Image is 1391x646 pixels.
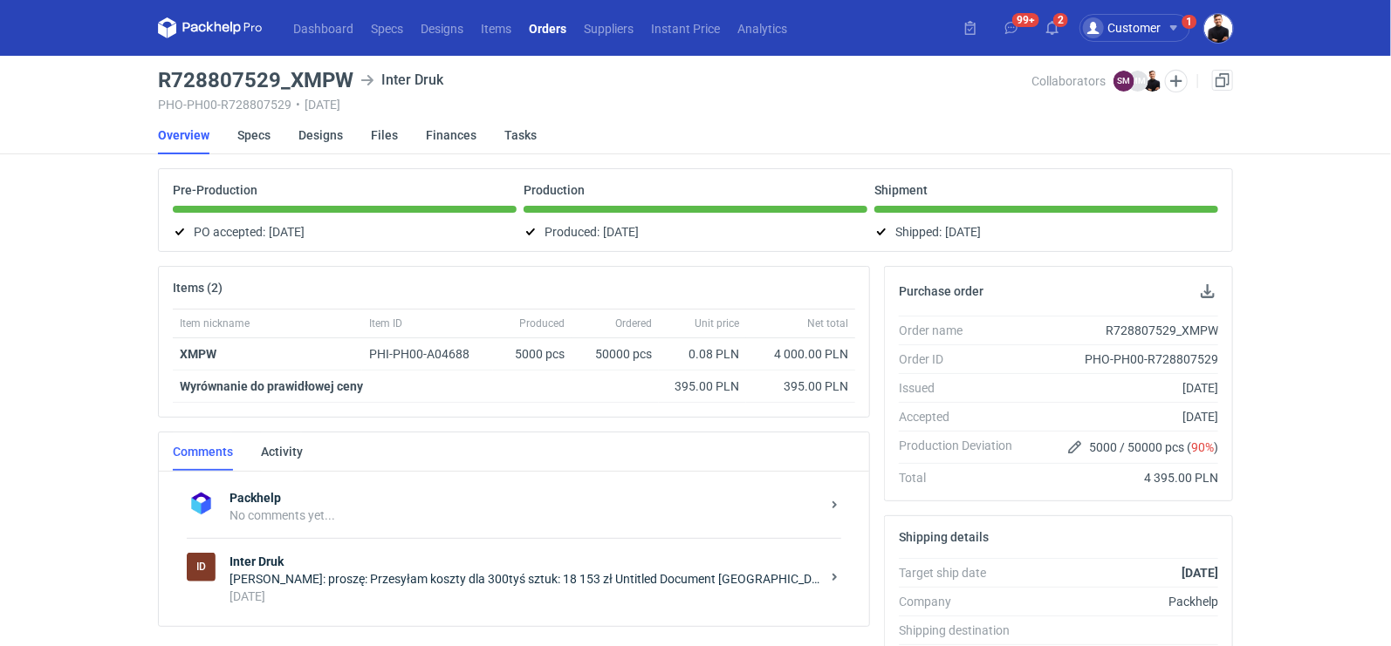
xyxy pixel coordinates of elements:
div: 50000 pcs [572,338,659,371]
div: 4 000.00 PLN [753,345,848,363]
div: Accepted [899,408,1026,425]
a: Files [371,116,398,154]
figcaption: MM [1127,71,1148,92]
h2: Purchase order [899,284,983,298]
button: 99+ [997,14,1025,42]
a: Dashboard [284,17,362,38]
button: Edit production Deviation [1065,437,1086,458]
a: Overview [158,116,209,154]
p: Pre-Production [173,183,257,197]
span: • [296,98,300,112]
a: Tasks [504,116,537,154]
strong: Inter Druk [230,553,820,570]
button: 2 [1038,14,1066,42]
span: Ordered [615,316,652,330]
span: Item nickname [180,316,250,330]
div: 5000 pcs [493,338,572,371]
a: Finances [426,116,476,154]
div: Produced: [524,221,867,242]
strong: Wyrównanie do prawidłowej ceny [180,379,363,393]
strong: Packhelp [230,489,820,507]
div: Company [899,593,1026,610]
a: Activity [261,432,303,471]
div: Inter Druk [187,553,216,581]
figcaption: ID [187,553,216,581]
a: Designs [298,116,343,154]
div: Packhelp [1026,593,1218,610]
p: Production [524,183,585,197]
div: [PERSON_NAME]: proszę: Przesyłam koszty dla 300tyś sztuk: 18 153 zł Untitled Document [GEOGRAPHIC... [230,570,820,588]
a: Items [472,17,520,38]
div: 395.00 PLN [753,377,848,395]
a: Duplicate [1212,70,1233,91]
div: Target ship date [899,564,1026,581]
span: 5000 / 50000 pcs ( ) [1089,439,1218,456]
img: Tomasz Kubiak [1204,14,1233,43]
a: Specs [237,116,271,154]
span: [DATE] [603,221,639,242]
div: Order name [899,322,1026,339]
span: Produced [519,316,565,330]
span: Net total [807,316,848,330]
div: Issued [899,379,1026,397]
h3: R728807529_XMPW [158,70,353,91]
div: 395.00 PLN [666,377,739,395]
div: 1 [1187,16,1193,28]
span: 90% [1191,440,1214,454]
button: Edit collaborators [1165,70,1188,92]
h2: Items (2) [173,281,223,295]
a: Specs [362,17,412,38]
div: Total [899,469,1026,486]
a: Suppliers [575,17,642,38]
span: Item ID [369,316,402,330]
div: PHI-PH00-A04688 [369,345,486,363]
div: R728807529_XMPW [1026,322,1218,339]
div: Inter Druk [360,70,443,91]
div: Production Deviation [899,437,1026,458]
div: [DATE] [230,588,820,605]
span: Unit price [695,316,739,330]
div: 0.08 PLN [666,345,739,363]
div: Order ID [899,350,1026,368]
button: Download PO [1197,281,1218,302]
figcaption: SM [1113,71,1134,92]
div: Shipped: [874,221,1218,242]
div: 4 395.00 PLN [1026,469,1218,486]
h2: Shipping details [899,530,989,544]
button: Customer1 [1079,14,1204,42]
div: [DATE] [1026,408,1218,425]
div: [DATE] [1026,379,1218,397]
a: Orders [520,17,575,38]
div: Customer [1083,17,1161,38]
a: Comments [173,432,233,471]
a: Designs [412,17,472,38]
img: Packhelp [187,489,216,518]
span: Collaborators [1032,74,1107,88]
p: Shipment [874,183,928,197]
div: No comments yet... [230,507,820,524]
a: Instant Price [642,17,729,38]
strong: [DATE] [1182,566,1218,580]
div: Shipping destination [899,622,1026,639]
span: [DATE] [945,221,981,242]
div: PHO-PH00-R728807529 [1026,350,1218,368]
svg: Packhelp Pro [158,17,263,38]
div: PO accepted: [173,221,517,242]
a: Analytics [729,17,796,38]
span: [DATE] [269,221,305,242]
img: Tomasz Kubiak [1142,71,1163,92]
div: PHO-PH00-R728807529 [DATE] [158,98,1032,112]
a: XMPW [180,347,216,361]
